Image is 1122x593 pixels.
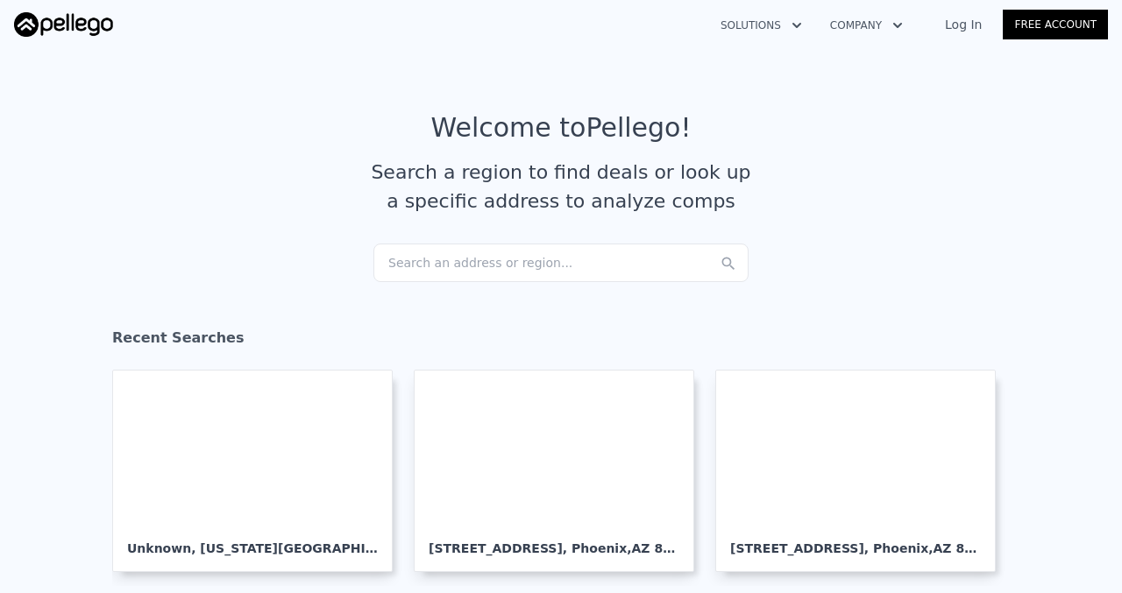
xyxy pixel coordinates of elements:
[365,158,757,215] div: Search a region to find deals or look up a specific address to analyze comps
[14,12,113,37] img: Pellego
[924,16,1003,33] a: Log In
[112,370,407,572] a: Unknown, [US_STATE][GEOGRAPHIC_DATA]
[373,244,749,282] div: Search an address or region...
[715,370,1010,572] a: [STREET_ADDRESS], Phoenix,AZ 85016
[1003,10,1108,39] a: Free Account
[414,370,708,572] a: [STREET_ADDRESS], Phoenix,AZ 85032
[627,541,697,555] span: , AZ 85032
[112,314,1010,370] div: Recent Searches
[707,10,816,41] button: Solutions
[429,526,679,557] div: [STREET_ADDRESS] , Phoenix
[816,10,917,41] button: Company
[928,541,998,555] span: , AZ 85016
[730,526,981,557] div: [STREET_ADDRESS] , Phoenix
[127,526,378,557] div: Unknown , [US_STATE][GEOGRAPHIC_DATA]
[431,112,692,144] div: Welcome to Pellego !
